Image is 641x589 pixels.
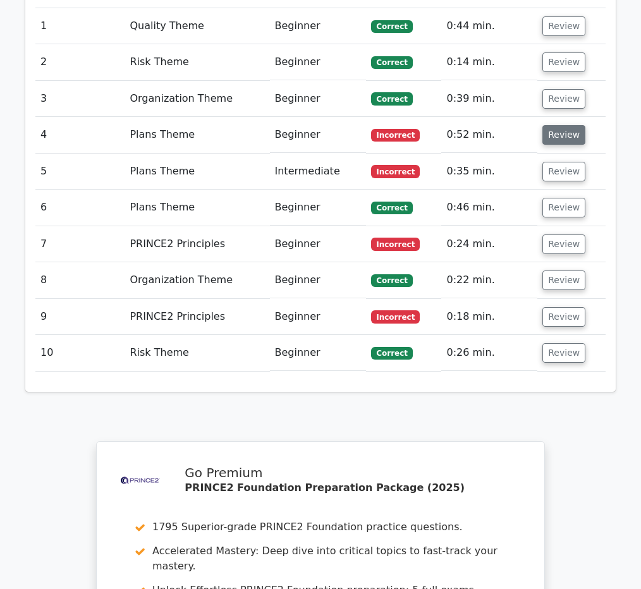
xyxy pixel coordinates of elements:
td: 0:46 min. [441,190,537,226]
td: 0:22 min. [441,262,537,298]
td: Organization Theme [125,262,269,298]
td: 10 [35,335,125,371]
td: Beginner [270,299,367,335]
td: 0:26 min. [441,335,537,371]
button: Review [542,89,585,109]
td: 0:52 min. [441,117,537,153]
td: Risk Theme [125,335,269,371]
td: 8 [35,262,125,298]
button: Review [542,125,585,145]
td: 0:14 min. [441,44,537,80]
td: PRINCE2 Principles [125,299,269,335]
td: Beginner [270,44,367,80]
td: 9 [35,299,125,335]
td: Plans Theme [125,190,269,226]
td: Plans Theme [125,154,269,190]
span: Incorrect [371,129,420,142]
span: Correct [371,274,412,287]
td: 0:35 min. [441,154,537,190]
td: 0:18 min. [441,299,537,335]
button: Review [542,234,585,254]
td: PRINCE2 Principles [125,226,269,262]
span: Incorrect [371,165,420,178]
button: Review [542,52,585,72]
span: Correct [371,20,412,33]
td: Organization Theme [125,81,269,117]
span: Correct [371,92,412,105]
span: Incorrect [371,310,420,323]
td: Beginner [270,8,367,44]
button: Review [542,343,585,363]
td: Beginner [270,81,367,117]
button: Review [542,162,585,181]
td: 6 [35,190,125,226]
td: 5 [35,154,125,190]
td: 2 [35,44,125,80]
td: Beginner [270,226,367,262]
td: Beginner [270,335,367,371]
td: Beginner [270,190,367,226]
td: Quality Theme [125,8,269,44]
span: Correct [371,56,412,69]
td: 0:44 min. [441,8,537,44]
td: 7 [35,226,125,262]
td: Risk Theme [125,44,269,80]
td: 0:24 min. [441,226,537,262]
button: Review [542,198,585,217]
td: Plans Theme [125,117,269,153]
td: 1 [35,8,125,44]
span: Correct [371,347,412,360]
td: Intermediate [270,154,367,190]
span: Correct [371,202,412,214]
td: Beginner [270,117,367,153]
td: 0:39 min. [441,81,537,117]
td: 3 [35,81,125,117]
span: Incorrect [371,238,420,250]
td: 4 [35,117,125,153]
td: Beginner [270,262,367,298]
button: Review [542,307,585,327]
button: Review [542,270,585,290]
button: Review [542,16,585,36]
